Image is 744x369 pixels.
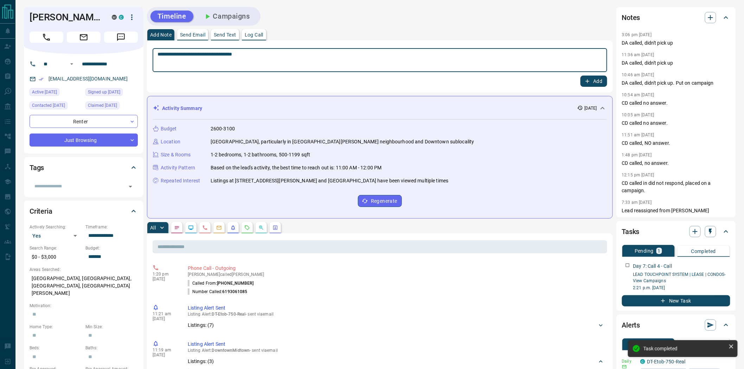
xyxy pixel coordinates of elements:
[161,177,200,184] p: Repeated Interest
[30,203,138,220] div: Criteria
[691,249,716,254] p: Completed
[30,162,44,173] h2: Tags
[161,125,177,132] p: Budget
[196,11,257,22] button: Campaigns
[153,272,177,277] p: 1:20 pm
[161,151,191,158] p: Size & Rooms
[622,39,730,47] p: DA called, didn't pick up
[622,79,730,87] p: DA called, didn't pick up. Put on campaign
[153,352,177,357] p: [DATE]
[212,312,246,317] span: DT-Etob-750-Real
[622,173,654,177] p: 12:15 pm [DATE]
[188,355,604,368] div: Listings: (3)
[188,272,604,277] p: [PERSON_NAME] called [PERSON_NAME]
[30,224,82,230] p: Actively Searching:
[174,225,180,231] svg: Notes
[622,12,640,23] h2: Notes
[85,88,138,98] div: Thu Jan 07 2016
[30,115,138,128] div: Renter
[30,159,138,176] div: Tags
[635,248,654,253] p: Pending
[622,223,730,240] div: Tasks
[188,348,604,353] p: Listing Alert : - sent via email
[67,32,101,43] span: Email
[633,285,730,291] p: 2:21 p.m. [DATE]
[633,272,726,283] a: LEAD TOUCHPOINT SYSTEM | LEASE | CONDOS- View Campaigns
[188,304,604,312] p: Listing Alert Sent
[622,207,730,214] p: Lead reassigned from [PERSON_NAME]
[622,72,654,77] p: 10:46 am [DATE]
[217,281,254,286] span: [PHONE_NUMBER]
[188,319,604,332] div: Listings: (7)
[622,32,652,37] p: 3:06 pm [DATE]
[30,12,101,23] h1: [PERSON_NAME]
[188,265,604,272] p: Phone Call - Outgoing
[150,11,193,22] button: Timeline
[622,180,730,194] p: CD called in did not respond, placed on a campaign.
[658,248,661,253] p: 1
[581,76,607,87] button: Add
[622,92,654,97] p: 10:54 am [DATE]
[30,324,82,330] p: Home Type:
[216,225,222,231] svg: Emails
[112,15,117,20] div: mrloft.ca
[622,99,730,107] p: CD called no answer.
[30,134,138,147] div: Just Browsing
[622,119,730,127] p: CD called no answer.
[180,32,205,37] p: Send Email
[188,225,194,231] svg: Lead Browsing Activity
[85,324,138,330] p: Min Size:
[30,303,138,309] p: Motivation:
[30,32,63,43] span: Call
[85,102,138,111] div: Wed Nov 21 2018
[150,32,172,37] p: Add Note
[622,140,730,147] p: CD called, NO answer.
[245,32,263,37] p: Log Call
[161,138,180,145] p: Location
[622,226,640,237] h2: Tasks
[30,102,82,111] div: Wed Aug 13 2025
[39,77,44,82] svg: Email Verified
[622,358,636,364] p: Daily
[622,295,730,306] button: New Task
[230,225,236,231] svg: Listing Alerts
[214,32,236,37] p: Send Text
[622,52,654,57] p: 11:36 am [DATE]
[622,112,654,117] p: 10:05 am [DATE]
[211,125,235,132] p: 2600-3100
[153,348,177,352] p: 11:19 am
[150,225,156,230] p: All
[153,102,607,115] div: Activity Summary[DATE]
[188,280,254,286] p: Called From:
[104,32,138,43] span: Message
[633,263,672,270] p: Day 7: Call 4 - Call
[153,277,177,281] p: [DATE]
[30,345,82,351] p: Beds:
[88,89,120,96] span: Signed up [DATE]
[358,195,402,207] button: Regenerate
[622,317,730,334] div: Alerts
[212,348,250,353] span: DowntownMidtown
[584,105,597,111] p: [DATE]
[32,89,57,96] span: Active [DATE]
[88,102,117,109] span: Claimed [DATE]
[188,312,604,317] p: Listing Alert : - sent via email
[30,245,82,251] p: Search Range:
[30,230,82,241] div: Yes
[643,346,726,351] div: Task completed
[622,9,730,26] div: Notes
[188,341,604,348] p: Listing Alert Sent
[223,289,248,294] span: 6193061085
[32,102,65,109] span: Contacted [DATE]
[49,76,128,82] a: [EMAIL_ADDRESS][DOMAIN_NAME]
[188,289,248,295] p: Number Called:
[162,105,202,112] p: Activity Summary
[258,225,264,231] svg: Opportunities
[30,266,138,273] p: Areas Searched:
[622,153,652,157] p: 1:48 pm [DATE]
[211,177,448,184] p: Listings at [STREET_ADDRESS][PERSON_NAME] and [GEOGRAPHIC_DATA] have been viewed multiple times
[119,15,124,20] div: condos.ca
[272,225,278,231] svg: Agent Actions
[85,245,138,251] p: Budget:
[211,164,382,171] p: Based on the lead's activity, the best time to reach out is: 11:00 AM - 12:00 PM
